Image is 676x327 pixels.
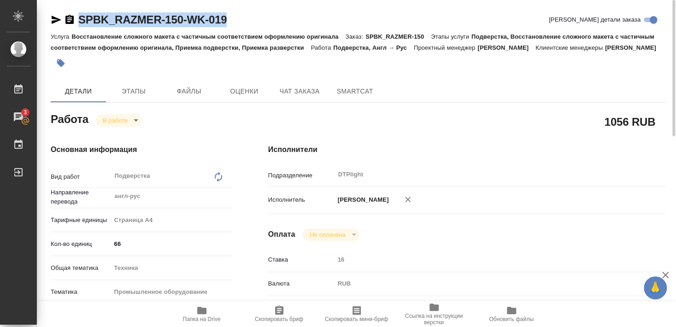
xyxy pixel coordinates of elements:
[477,44,535,51] p: [PERSON_NAME]
[431,33,471,40] p: Этапы услуги
[365,33,431,40] p: SPBK_RAZMER-150
[51,14,62,25] button: Скопировать ссылку для ЯМессенджера
[346,33,365,40] p: Заказ:
[100,117,130,124] button: В работе
[51,33,71,40] p: Услуга
[56,86,100,97] span: Детали
[307,231,348,239] button: Не оплачена
[268,229,295,240] h4: Оплата
[167,86,211,97] span: Файлы
[95,114,141,127] div: В работе
[241,301,318,327] button: Скопировать бриф
[318,301,395,327] button: Скопировать мини-бриф
[111,260,231,276] div: Техника
[414,44,477,51] p: Проектный менеджер
[51,188,111,206] p: Направление перевода
[51,144,231,155] h4: Основная информация
[335,276,633,292] div: RUB
[335,253,633,266] input: Пустое поле
[51,53,71,73] button: Добавить тэг
[644,276,667,299] button: 🙏
[51,287,111,297] p: Тематика
[112,86,156,97] span: Этапы
[302,228,359,241] div: В работе
[163,301,241,327] button: Папка на Drive
[333,44,414,51] p: Подверстка, Англ → Рус
[605,44,663,51] p: [PERSON_NAME]
[2,105,35,128] a: 3
[535,44,605,51] p: Клиентские менеджеры
[489,316,534,322] span: Обновить файлы
[111,284,231,300] div: Промышленное оборудование
[473,301,550,327] button: Обновить файлы
[51,110,88,127] h2: Работа
[398,189,418,210] button: Удалить исполнителя
[111,237,231,251] input: ✎ Введи что-нибудь
[64,14,75,25] button: Скопировать ссылку
[268,144,666,155] h4: Исполнители
[51,239,111,249] p: Кол-во единиц
[222,86,266,97] span: Оценки
[325,316,388,322] span: Скопировать мини-бриф
[333,86,377,97] span: SmartCat
[605,114,655,129] h2: 1056 RUB
[395,301,473,327] button: Ссылка на инструкции верстки
[18,108,32,117] span: 3
[268,195,335,204] p: Исполнитель
[268,279,335,288] p: Валюта
[183,316,221,322] span: Папка на Drive
[401,313,467,326] span: Ссылка на инструкции верстки
[51,216,111,225] p: Тарифные единицы
[111,212,231,228] div: Страница А4
[277,86,322,97] span: Чат заказа
[255,316,303,322] span: Скопировать бриф
[549,15,641,24] span: [PERSON_NAME] детали заказа
[311,44,333,51] p: Работа
[647,278,663,298] span: 🙏
[71,33,345,40] p: Восстановление сложного макета с частичным соответствием оформлению оригинала
[51,172,111,181] p: Вид работ
[78,13,227,26] a: SPBK_RAZMER-150-WK-019
[335,195,389,204] p: [PERSON_NAME]
[268,255,335,264] p: Ставка
[268,171,335,180] p: Подразделение
[51,263,111,273] p: Общая тематика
